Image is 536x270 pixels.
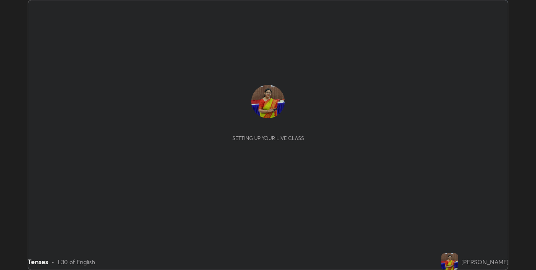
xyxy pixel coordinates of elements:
div: [PERSON_NAME] [461,257,508,266]
img: 7c5cf76a6c874d73ac58e82878874799.jpg [251,85,285,118]
div: • [52,257,54,266]
div: L30 of English [58,257,95,266]
div: Tenses [28,257,48,267]
div: Setting up your live class [232,135,304,141]
img: 7c5cf76a6c874d73ac58e82878874799.jpg [441,253,458,270]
